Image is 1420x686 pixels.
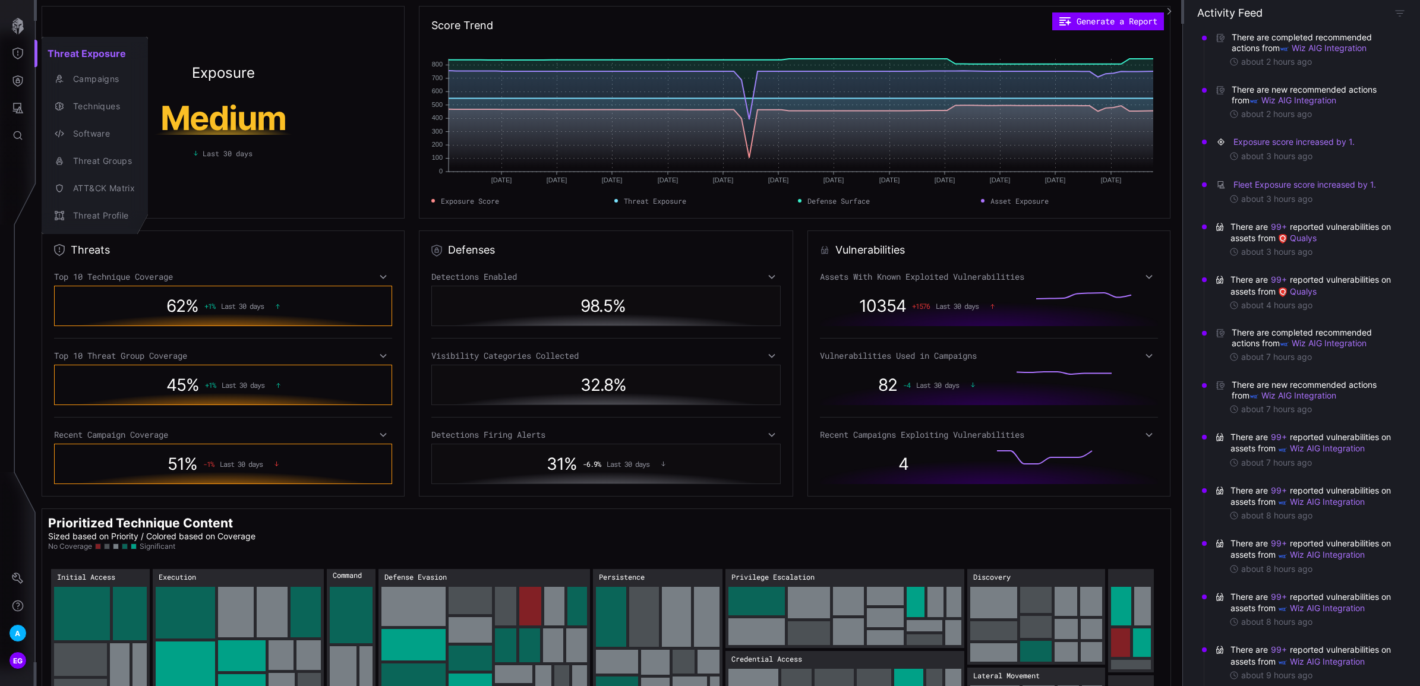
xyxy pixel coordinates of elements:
[67,99,135,114] div: Techniques
[42,120,148,147] button: Software
[67,181,135,196] div: ATT&CK Matrix
[42,93,148,120] button: Techniques
[67,127,135,141] div: Software
[42,147,148,175] button: Threat Groups
[42,65,148,93] button: Campaigns
[42,175,148,202] button: ATT&CK Matrix
[67,72,135,87] div: Campaigns
[42,202,148,229] button: Threat Profile
[67,208,135,223] div: Threat Profile
[42,42,148,65] h2: Threat Exposure
[67,154,135,169] div: Threat Groups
